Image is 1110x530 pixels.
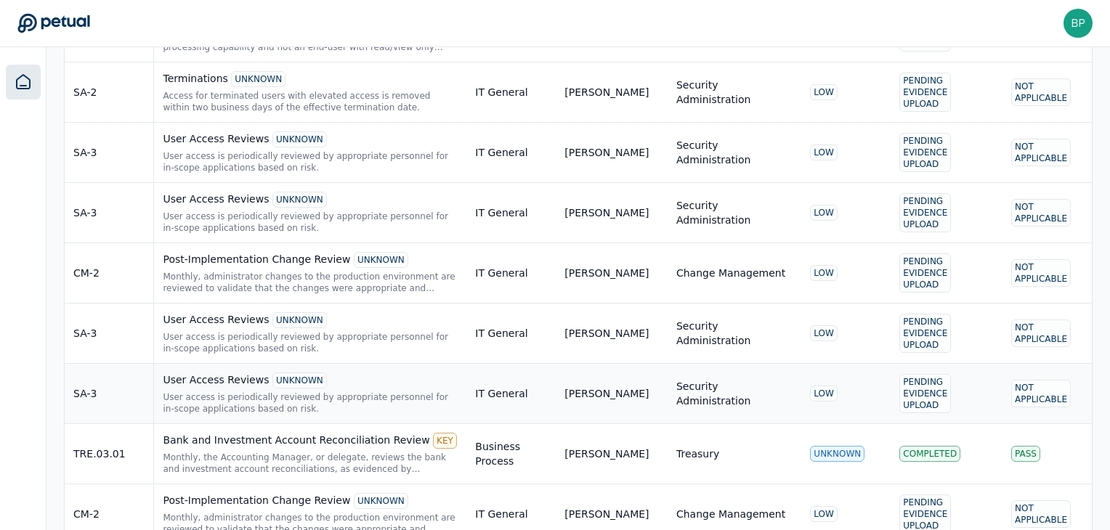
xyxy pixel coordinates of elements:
[73,386,145,401] div: SA-3
[163,192,458,208] div: User Access Reviews
[231,71,285,87] div: UNKNOWN
[676,507,785,521] div: Change Management
[73,326,145,341] div: SA-3
[899,73,951,112] div: Pending Evidence Upload
[163,71,458,87] div: Terminations
[466,183,556,243] td: IT General
[1011,139,1071,166] div: Not Applicable
[73,205,145,220] div: SA-3
[1011,380,1071,407] div: Not Applicable
[676,198,793,227] div: Security Administration
[73,85,145,99] div: SA-2
[676,78,793,107] div: Security Administration
[899,253,951,293] div: Pending Evidence Upload
[564,85,649,99] div: [PERSON_NAME]
[433,433,457,449] div: KEY
[163,252,458,268] div: Post-Implementation Change Review
[810,325,838,341] div: LOW
[810,386,838,401] div: LOW
[163,452,458,475] div: Monthly, the Accounting Manager, or delegate, reviews the bank and investment account reconciliat...
[466,303,556,364] td: IT General
[163,493,458,509] div: Post-Implementation Change Review
[564,266,649,280] div: [PERSON_NAME]
[676,319,793,348] div: Security Administration
[163,150,458,174] div: User access is periodically reviewed by appropriate personnel for in-scope applications based on ...
[676,447,719,461] div: Treasury
[163,312,458,328] div: User Access Reviews
[73,507,145,521] div: CM-2
[6,65,41,99] a: Dashboard
[899,446,960,462] div: Completed
[810,144,838,160] div: LOW
[163,372,458,388] div: User Access Reviews
[810,265,838,281] div: LOW
[17,13,90,33] a: Go to Dashboard
[73,266,145,280] div: CM-2
[354,493,408,509] div: UNKNOWN
[163,331,458,354] div: User access is periodically reviewed by appropriate personnel for in-scope applications based on ...
[163,90,458,113] div: Access for terminated users with elevated access is removed within two business days of the effec...
[564,507,649,521] div: [PERSON_NAME]
[163,211,458,234] div: User access is periodically reviewed by appropriate personnel for in-scope applications based on ...
[810,446,864,462] div: UNKNOWN
[272,312,327,328] div: UNKNOWN
[810,205,838,221] div: LOW
[466,364,556,424] td: IT General
[466,123,556,183] td: IT General
[899,133,951,172] div: Pending Evidence Upload
[564,145,649,160] div: [PERSON_NAME]
[899,314,951,353] div: Pending Evidence Upload
[1011,259,1071,287] div: Not Applicable
[676,379,793,408] div: Security Administration
[676,138,793,167] div: Security Administration
[272,131,327,147] div: UNKNOWN
[466,62,556,123] td: IT General
[73,145,145,160] div: SA-3
[163,271,458,294] div: Monthly, administrator changes to the production environment are reviewed to validate that the ch...
[1011,446,1040,462] div: Pass
[163,391,458,415] div: User access is periodically reviewed by appropriate personnel for in-scope applications based on ...
[676,266,785,280] div: Change Management
[1011,78,1071,106] div: Not Applicable
[1011,199,1071,227] div: Not Applicable
[1011,319,1071,347] div: Not Applicable
[73,447,145,461] div: TRE.03.01
[163,131,458,147] div: User Access Reviews
[899,193,951,232] div: Pending Evidence Upload
[354,252,408,268] div: UNKNOWN
[810,84,838,100] div: LOW
[899,374,951,413] div: Pending Evidence Upload
[810,506,838,522] div: LOW
[272,192,327,208] div: UNKNOWN
[564,447,649,461] div: [PERSON_NAME]
[466,243,556,303] td: IT General
[1064,9,1093,38] img: bphillis@eose.com
[466,424,556,484] td: Business Process
[564,205,649,220] div: [PERSON_NAME]
[1011,500,1071,528] div: Not Applicable
[163,433,458,449] div: Bank and Investment Account Reconciliation Review
[272,372,327,388] div: UNKNOWN
[564,386,649,401] div: [PERSON_NAME]
[564,326,649,341] div: [PERSON_NAME]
